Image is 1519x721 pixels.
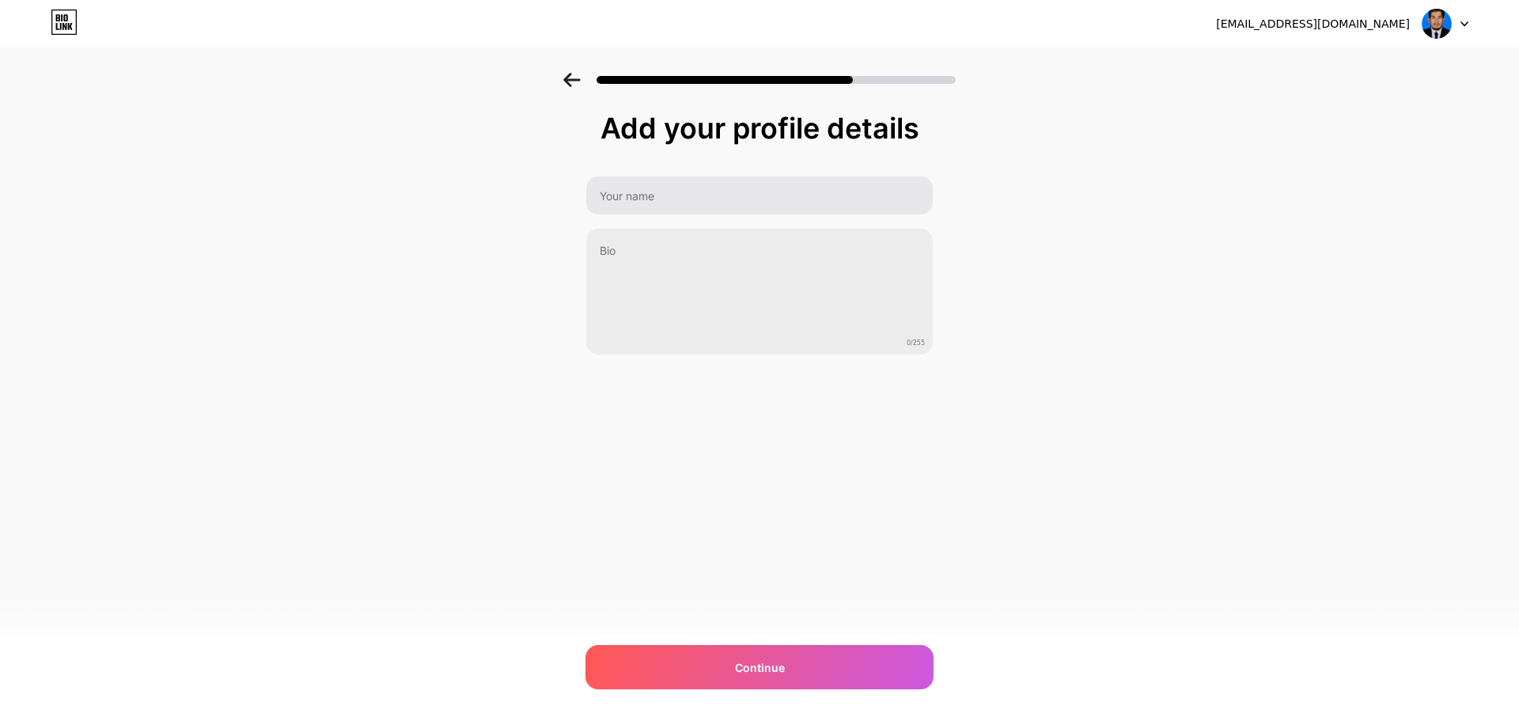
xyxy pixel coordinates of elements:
[586,176,933,214] input: Your name
[1422,9,1452,39] img: rabbani25
[907,339,925,348] span: 0/255
[735,659,785,676] span: Continue
[593,112,926,144] div: Add your profile details
[1216,16,1410,32] div: [EMAIL_ADDRESS][DOMAIN_NAME]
